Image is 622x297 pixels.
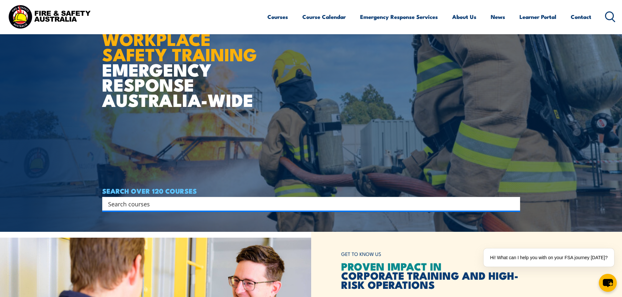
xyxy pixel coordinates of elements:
span: PROVEN IMPACT IN [341,258,442,274]
form: Search form [109,199,507,208]
a: Course Calendar [302,8,346,25]
h6: GET TO KNOW US [341,248,520,260]
a: News [491,8,505,25]
a: About Us [452,8,476,25]
a: Courses [267,8,288,25]
a: Contact [571,8,591,25]
div: Hi! What can I help you with on your FSA journey [DATE]? [484,248,614,267]
h2: CORPORATE TRAINING AND HIGH-RISK OPERATIONS [341,261,520,289]
a: Learner Portal [519,8,556,25]
input: Search input [108,199,506,209]
h4: SEARCH OVER 120 COURSES [102,187,520,194]
a: Emergency Response Services [360,8,438,25]
button: Search magnifier button [509,199,518,208]
strong: WORKPLACE SAFETY TRAINING [102,25,257,67]
button: chat-button [599,274,617,292]
h1: EMERGENCY RESPONSE AUSTRALIA-WIDE [102,15,262,107]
